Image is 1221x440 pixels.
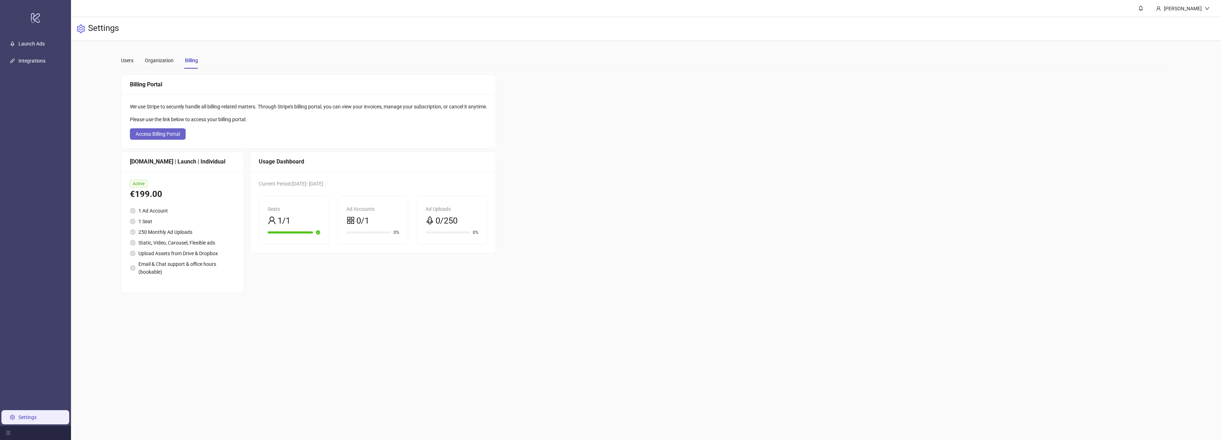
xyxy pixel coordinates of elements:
[426,205,478,213] div: Ad Uploads
[1138,6,1143,11] span: bell
[259,157,487,166] div: Usage Dashboard
[130,265,136,271] span: check-circle
[268,216,276,225] span: user
[130,228,235,236] li: 250 Monthly Ad Uploads
[268,205,321,213] div: Seats
[185,57,198,64] div: Billing
[130,218,235,225] li: 1 Seat
[316,230,320,235] span: check-circle
[136,131,180,137] span: Access Billing Portal
[436,214,458,228] span: 0/250
[145,57,174,64] div: Organization
[130,128,186,140] button: Access Billing Portal
[130,240,136,246] span: check-circle
[1161,5,1205,12] div: [PERSON_NAME]
[130,80,487,89] div: Billing Portal
[356,214,369,228] span: 0/1
[346,216,355,225] span: appstore
[130,103,487,111] div: We use Stripe to securely handle all billing-related matters. Through Stripe's billing portal, yo...
[77,25,85,33] span: setting
[278,214,290,228] span: 1/1
[130,207,235,215] li: 1 Ad Account
[130,260,235,276] li: Email & Chat support & office hours (bookable)
[6,430,11,435] span: menu-fold
[394,230,399,235] span: 0%
[18,58,45,64] a: Integrations
[130,157,235,166] div: [DOMAIN_NAME] | Launch | Individual
[130,116,487,123] div: Please use the link below to access your billing portal:
[18,414,37,420] a: Settings
[259,181,323,187] span: Current Period: [DATE] - [DATE]
[1205,6,1210,11] span: down
[130,229,136,235] span: check-circle
[121,57,133,64] div: Users
[130,208,136,214] span: check-circle
[473,230,478,235] span: 0%
[130,239,235,247] li: Static, Video, Carousel, Flexible ads
[130,219,136,224] span: check-circle
[88,23,119,35] h3: Settings
[1156,6,1161,11] span: user
[426,216,434,225] span: rocket
[130,188,235,201] div: €199.00
[130,251,136,256] span: check-circle
[346,205,399,213] div: Ad Accounts
[130,180,147,188] span: Active
[18,41,45,47] a: Launch Ads
[130,249,235,257] li: Upload Assets from Drive & Dropbox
